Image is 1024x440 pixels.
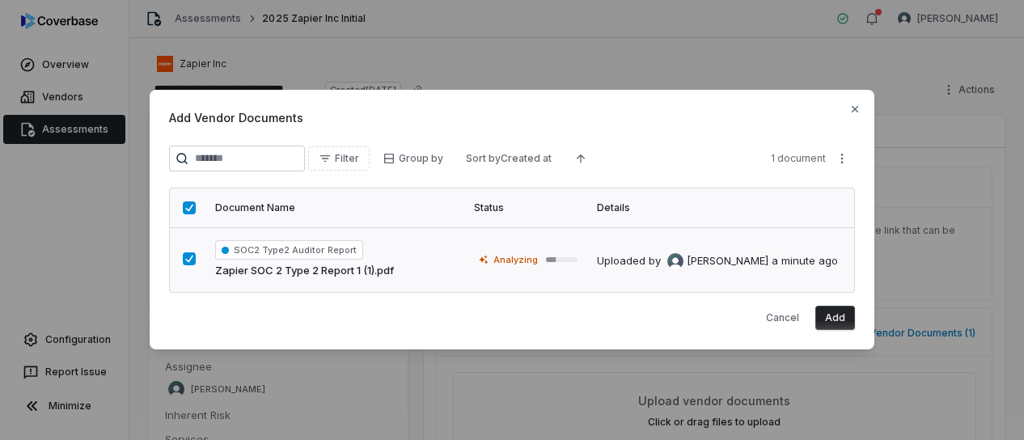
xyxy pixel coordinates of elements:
button: Sort byCreated at [456,146,561,171]
div: Uploaded [597,253,838,269]
span: [PERSON_NAME] [687,253,768,269]
button: More actions [829,146,855,171]
img: Stewart Mair avatar [667,253,683,269]
span: 1 document [771,152,826,165]
span: Zapier SOC 2 Type 2 Report 1 (1).pdf [215,263,394,279]
span: Filter [335,152,359,165]
div: Details [597,201,841,214]
div: Document Name [215,201,455,214]
div: Status [474,201,578,214]
button: Ascending [565,146,597,171]
span: Analyzing [493,253,538,266]
div: by [649,253,768,269]
button: Add [815,306,855,330]
button: Cancel [756,306,809,330]
svg: Ascending [574,152,587,165]
button: Group by [373,146,453,171]
span: Add Vendor Documents [169,109,855,126]
button: Filter [308,146,370,171]
span: SOC2 Type2 Auditor Report [215,240,363,260]
div: a minute ago [772,253,838,269]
